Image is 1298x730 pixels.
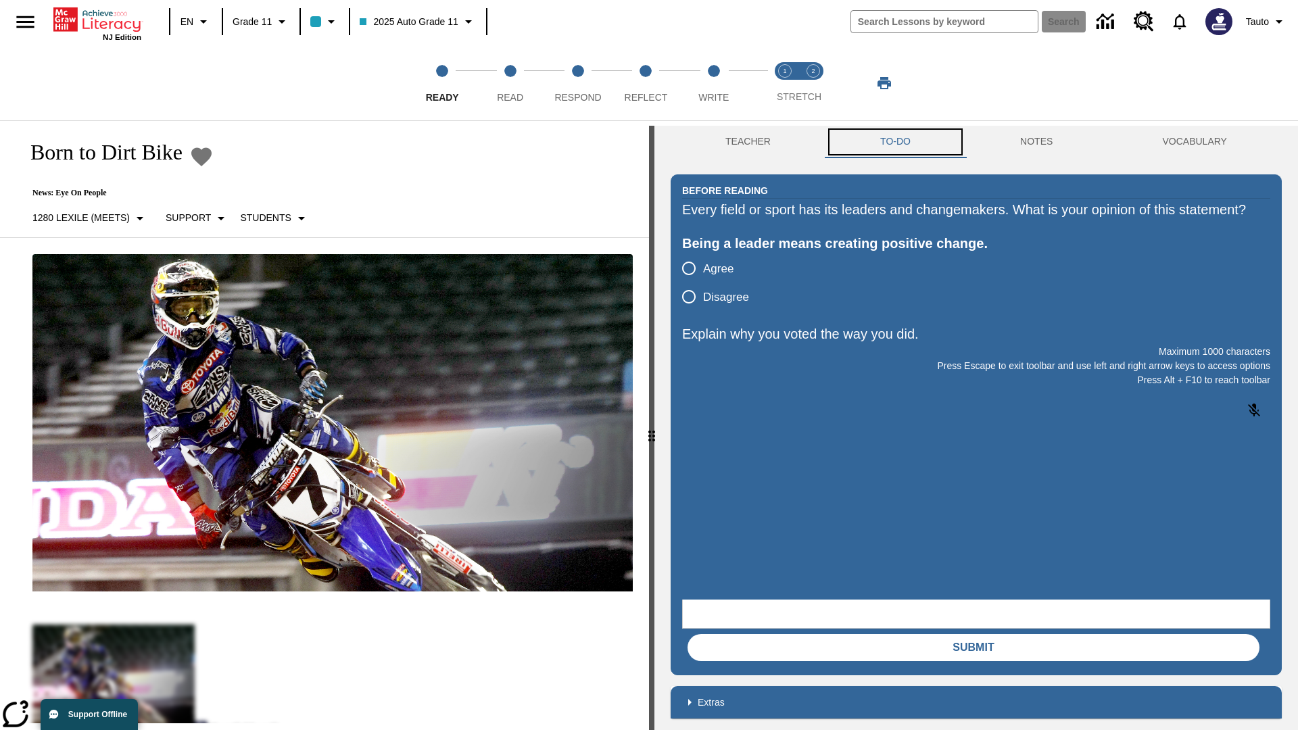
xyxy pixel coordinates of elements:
[682,254,760,311] div: poll
[671,126,1282,158] div: Instructional Panel Tabs
[5,11,197,23] body: Explain why you voted the way you did. Maximum 1000 characters Press Alt + F10 to reach toolbar P...
[682,233,1270,254] div: Being a leader means creating positive change.
[1246,15,1269,29] span: Tauto
[360,15,458,29] span: 2025 Auto Grade 11
[625,92,668,103] span: Reflect
[698,696,725,710] p: Extras
[103,33,141,41] span: NJ Edition
[682,373,1270,387] p: Press Alt + F10 to reach toolbar
[811,68,815,74] text: 2
[181,15,193,29] span: EN
[777,91,821,102] span: STRETCH
[554,92,601,103] span: Respond
[682,183,768,198] h2: Before Reading
[851,11,1038,32] input: search field
[53,5,141,41] div: Home
[1162,4,1197,39] a: Notifications
[671,126,825,158] button: Teacher
[235,206,314,230] button: Select Student
[160,206,235,230] button: Scaffolds, Support
[233,15,272,29] span: Grade 11
[1238,394,1270,427] button: Click to activate and allow voice recognition
[497,92,523,103] span: Read
[825,126,965,158] button: TO-DO
[403,46,481,120] button: Ready step 1 of 5
[606,46,685,120] button: Reflect step 4 of 5
[863,71,906,95] button: Print
[703,260,734,278] span: Agree
[16,140,183,165] h1: Born to Dirt Bike
[783,68,786,74] text: 1
[1205,8,1232,35] img: Avatar
[68,710,127,719] span: Support Offline
[1088,3,1126,41] a: Data Center
[189,145,214,168] button: Add to Favorites - Born to Dirt Bike
[305,9,345,34] button: Class color is light blue. Change class color
[166,211,211,225] p: Support
[675,46,753,120] button: Write step 5 of 5
[27,206,153,230] button: Select Lexile, 1280 Lexile (Meets)
[32,211,130,225] p: 1280 Lexile (Meets)
[698,92,729,103] span: Write
[1197,4,1241,39] button: Select a new avatar
[671,686,1282,719] div: Extras
[174,9,218,34] button: Language: EN, Select a language
[240,211,291,225] p: Students
[765,46,804,120] button: Stretch Read step 1 of 2
[965,126,1107,158] button: NOTES
[682,323,1270,345] p: Explain why you voted the way you did.
[1107,126,1282,158] button: VOCABULARY
[41,699,138,730] button: Support Offline
[682,359,1270,373] p: Press Escape to exit toolbar and use left and right arrow keys to access options
[794,46,833,120] button: Stretch Respond step 2 of 2
[5,2,45,42] button: Open side menu
[354,9,481,34] button: Class: 2025 Auto Grade 11, Select your class
[682,199,1270,220] div: Every field or sport has its leaders and changemakers. What is your opinion of this statement?
[688,634,1259,661] button: Submit
[227,9,295,34] button: Grade: Grade 11, Select a grade
[1126,3,1162,40] a: Resource Center, Will open in new tab
[32,254,633,592] img: Motocross racer James Stewart flies through the air on his dirt bike.
[16,188,315,198] p: News: Eye On People
[654,126,1298,730] div: activity
[703,289,749,306] span: Disagree
[539,46,617,120] button: Respond step 3 of 5
[426,92,459,103] span: Ready
[682,345,1270,359] p: Maximum 1000 characters
[649,126,654,730] div: Press Enter or Spacebar and then press right and left arrow keys to move the slider
[471,46,549,120] button: Read step 2 of 5
[1241,9,1293,34] button: Profile/Settings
